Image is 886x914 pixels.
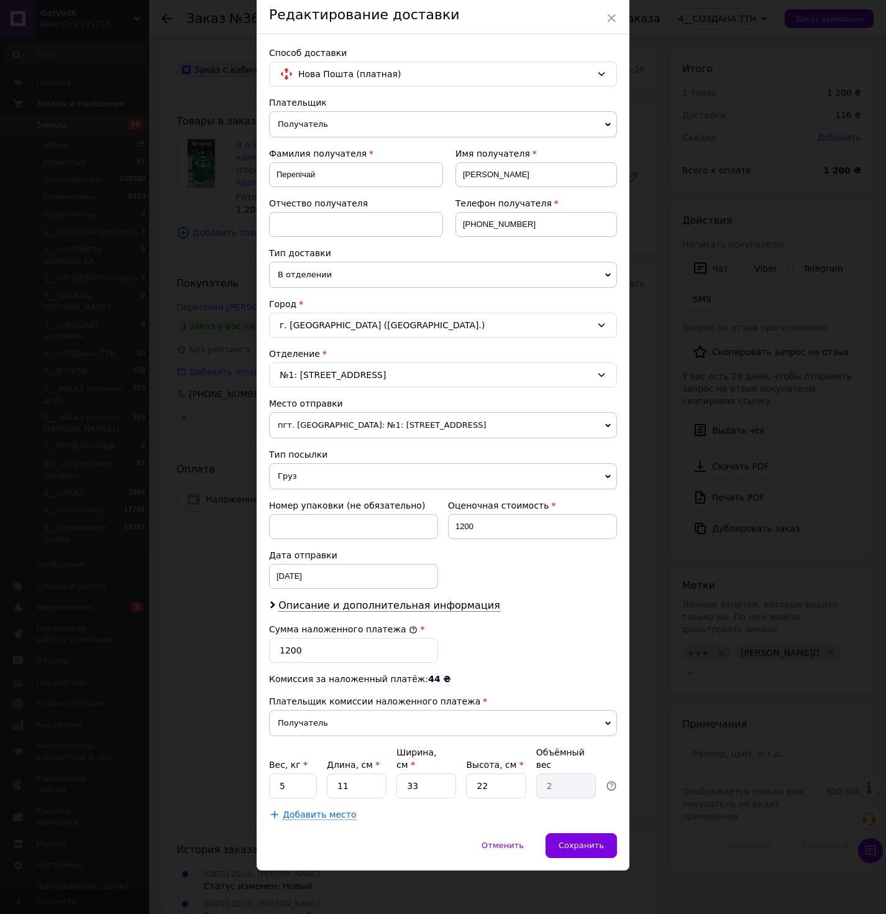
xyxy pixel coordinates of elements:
div: Способ доставки [269,47,617,59]
label: Ширина, см [396,747,436,770]
label: Сумма наложенного платежа [269,624,418,634]
span: Получатель [269,111,617,137]
span: Тип доставки [269,248,331,258]
span: Груз [269,463,617,489]
span: Имя получателя [455,149,530,159]
div: Оценочная стоимость [448,499,617,512]
span: Получатель [269,710,617,736]
span: Добавить место [283,810,357,820]
div: Объёмный вес [536,746,596,771]
div: Комиссия за наложенный платёж: [269,673,617,685]
label: Длина, см [327,760,380,770]
span: Описание и дополнительная информация [278,599,500,612]
div: Дата отправки [269,549,438,561]
span: Нова Пошта (платная) [298,67,591,81]
span: Плательщик комиссии наложенного платежа [269,696,480,706]
span: В отделении [269,262,617,288]
span: Фамилия получателя [269,149,367,159]
span: Тип посылки [269,450,327,459]
div: Номер упаковки (не обязательно) [269,499,438,512]
span: Телефон получателя [455,198,552,208]
span: Сохранить [559,841,604,850]
span: × [606,7,617,29]
label: Высота, см [466,760,523,770]
div: №1: [STREET_ADDRESS] [269,362,617,387]
div: Город [269,298,617,310]
div: Отделение [269,348,617,360]
span: 44 ₴ [428,674,450,684]
span: Отчество получателя [269,198,368,208]
div: г. [GEOGRAPHIC_DATA] ([GEOGRAPHIC_DATA].) [269,313,617,338]
span: пгт. [GEOGRAPHIC_DATA]: №1: [STREET_ADDRESS] [269,412,617,438]
label: Вес, кг [269,760,308,770]
input: +380 [455,212,617,237]
span: Отменить [482,841,524,850]
span: Плательщик [269,98,327,108]
span: Место отправки [269,399,343,409]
